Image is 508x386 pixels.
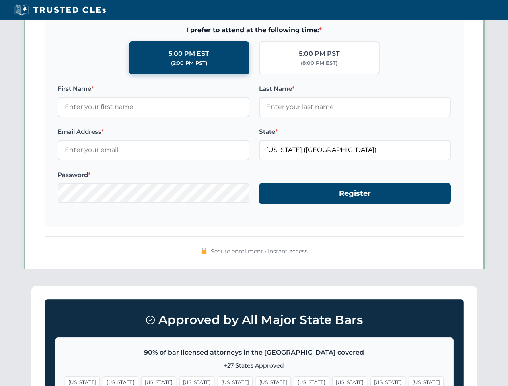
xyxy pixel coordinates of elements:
[259,140,451,160] input: Florida (FL)
[259,84,451,94] label: Last Name
[211,247,308,256] span: Secure enrollment • Instant access
[201,248,207,254] img: 🔒
[58,170,249,180] label: Password
[55,309,454,331] h3: Approved by All Major State Bars
[65,361,444,370] p: +27 States Approved
[58,97,249,117] input: Enter your first name
[259,97,451,117] input: Enter your last name
[58,25,451,35] span: I prefer to attend at the following time:
[259,127,451,137] label: State
[58,140,249,160] input: Enter your email
[171,59,207,67] div: (2:00 PM PST)
[58,84,249,94] label: First Name
[58,127,249,137] label: Email Address
[169,49,209,59] div: 5:00 PM EST
[299,49,340,59] div: 5:00 PM PST
[65,347,444,358] p: 90% of bar licensed attorneys in the [GEOGRAPHIC_DATA] covered
[12,4,108,16] img: Trusted CLEs
[301,59,337,67] div: (8:00 PM EST)
[259,183,451,204] button: Register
